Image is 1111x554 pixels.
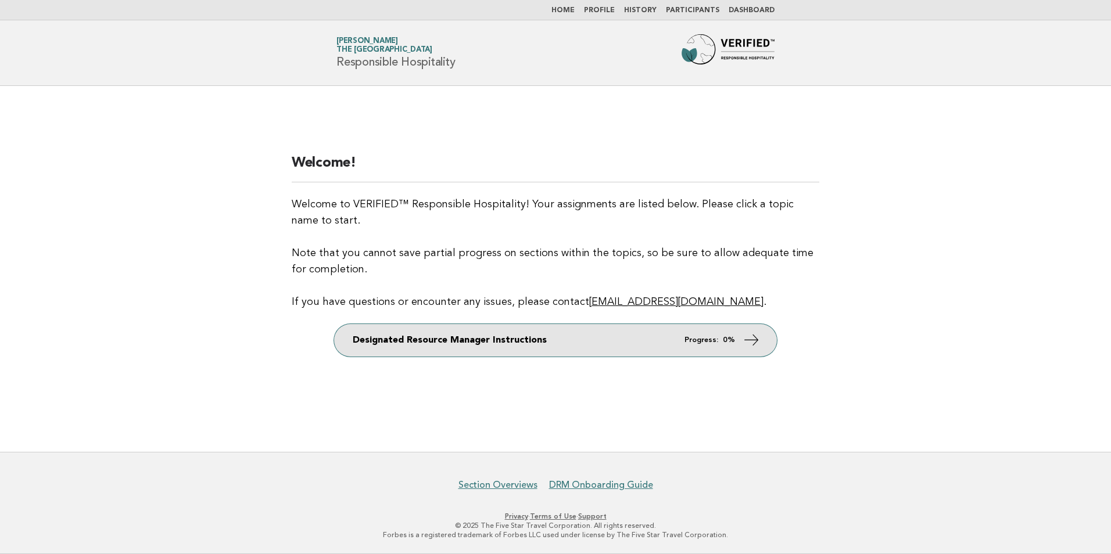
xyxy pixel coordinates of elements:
[666,7,719,14] a: Participants
[624,7,657,14] a: History
[505,512,528,520] a: Privacy
[336,46,432,54] span: The [GEOGRAPHIC_DATA]
[336,37,432,53] a: [PERSON_NAME]The [GEOGRAPHIC_DATA]
[578,512,607,520] a: Support
[200,530,911,539] p: Forbes is a registered trademark of Forbes LLC used under license by The Five Star Travel Corpora...
[723,336,735,344] strong: 0%
[292,154,819,182] h2: Welcome!
[589,297,764,307] a: [EMAIL_ADDRESS][DOMAIN_NAME]
[530,512,576,520] a: Terms of Use
[551,7,575,14] a: Home
[549,479,653,491] a: DRM Onboarding Guide
[729,7,775,14] a: Dashboard
[334,324,777,357] a: Designated Resource Manager Instructions Progress: 0%
[682,34,775,71] img: Forbes Travel Guide
[684,336,718,344] em: Progress:
[336,38,455,68] h1: Responsible Hospitality
[458,479,537,491] a: Section Overviews
[200,512,911,521] p: · ·
[584,7,615,14] a: Profile
[200,521,911,530] p: © 2025 The Five Star Travel Corporation. All rights reserved.
[292,196,819,310] p: Welcome to VERIFIED™ Responsible Hospitality! Your assignments are listed below. Please click a t...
